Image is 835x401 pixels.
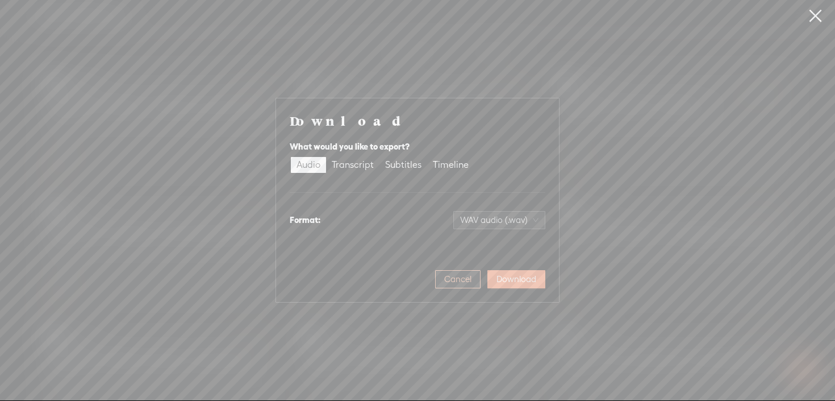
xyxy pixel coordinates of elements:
[444,274,471,285] span: Cancel
[460,212,538,229] span: WAV audio (.wav)
[433,157,469,173] div: Timeline
[290,112,545,129] h4: Download
[332,157,374,173] div: Transcript
[290,156,475,174] div: segmented control
[290,213,320,227] div: Format:
[385,157,421,173] div: Subtitles
[290,140,545,154] div: What would you like to export?
[487,270,545,288] button: Download
[435,270,481,288] button: Cancel
[297,157,320,173] div: Audio
[496,274,536,285] span: Download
